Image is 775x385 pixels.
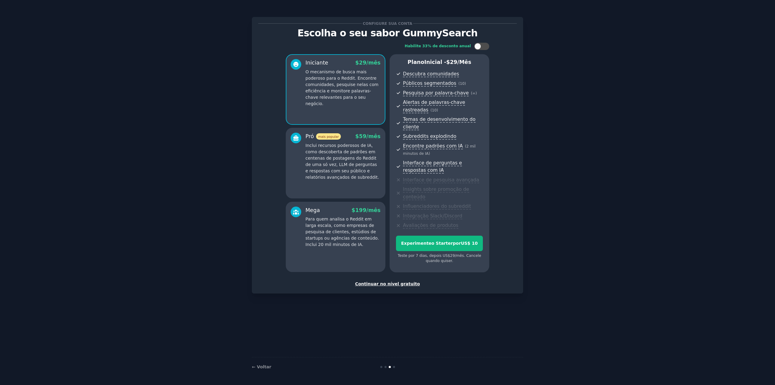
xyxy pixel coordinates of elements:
[305,69,378,106] font: O mecanismo de busca mais poderoso para o Reddit. Encontre comunidades, pesquise nelas com eficiê...
[359,60,366,66] font: 29
[355,133,359,139] font: $
[318,135,339,138] font: mais popular
[298,28,478,38] font: Escolha o seu sabor GummySearch
[403,186,469,200] font: Insights sobre promoção de conteúdo
[305,133,314,139] font: Pró
[403,71,459,77] font: Descubra comunidades
[403,133,456,139] font: Subreddits explodindo
[355,207,367,213] font: 199
[305,207,320,213] font: Mega
[450,254,455,258] font: 29
[305,143,379,180] font: Inclui recursos poderosos de IA, como descoberta de padrões em centenas de postagens do Reddit de...
[403,80,456,86] font: Públicos segmentados
[429,151,430,156] font: )
[446,59,450,65] font: $
[305,217,379,247] font: Para quem analisa o Reddit em larga escala, como empresas de pesquisa de clientes, estúdios de st...
[455,254,464,258] font: /mês
[437,108,438,112] font: )
[432,108,437,112] font: 10
[405,44,471,48] font: Habilite 33% de desconto anual
[403,203,471,209] font: Influenciadores do subreddit
[355,281,420,286] font: Continuar no nível gratuito
[351,207,355,213] font: $
[461,241,478,246] font: US$ 10
[305,60,328,66] font: Iniciante
[407,59,424,65] font: Plano
[403,144,476,156] font: 2 mil minutos de IA
[465,144,467,148] font: (
[363,22,412,26] font: Configure sua conta
[458,81,460,86] font: (
[403,90,469,96] font: Pesquisa por palavra-chave
[453,241,461,246] font: por
[401,241,431,246] font: Experimente
[252,364,271,369] a: ← Voltar
[403,160,462,173] font: Interface de perguntas e respostas com IA
[472,91,475,95] font: ∞
[403,222,458,228] font: Avaliações de produtos
[430,108,432,112] font: (
[471,91,472,95] font: (
[396,236,483,251] button: Experimenteo StarterporUS$ 10
[431,241,453,246] font: o Starter
[366,207,381,213] font: /mês
[475,91,477,95] font: )
[403,213,462,219] font: Integração Slack/Discord
[403,116,476,130] font: Temas de desenvolvimento do cliente
[427,254,450,258] font: , depois US$
[366,133,381,139] font: /mês
[450,59,457,65] font: 29
[403,177,479,183] font: Interface de pesquisa avançada
[403,99,465,113] font: Alertas de palavras-chave rastreadas
[366,60,381,66] font: /mês
[460,81,465,86] font: 10
[355,60,359,66] font: $
[457,59,471,65] font: /mês
[359,133,366,139] font: 59
[424,59,446,65] font: Inicial -
[398,254,427,258] font: Teste por 7 dias
[465,81,466,86] font: )
[403,143,463,149] font: Encontre padrões com IA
